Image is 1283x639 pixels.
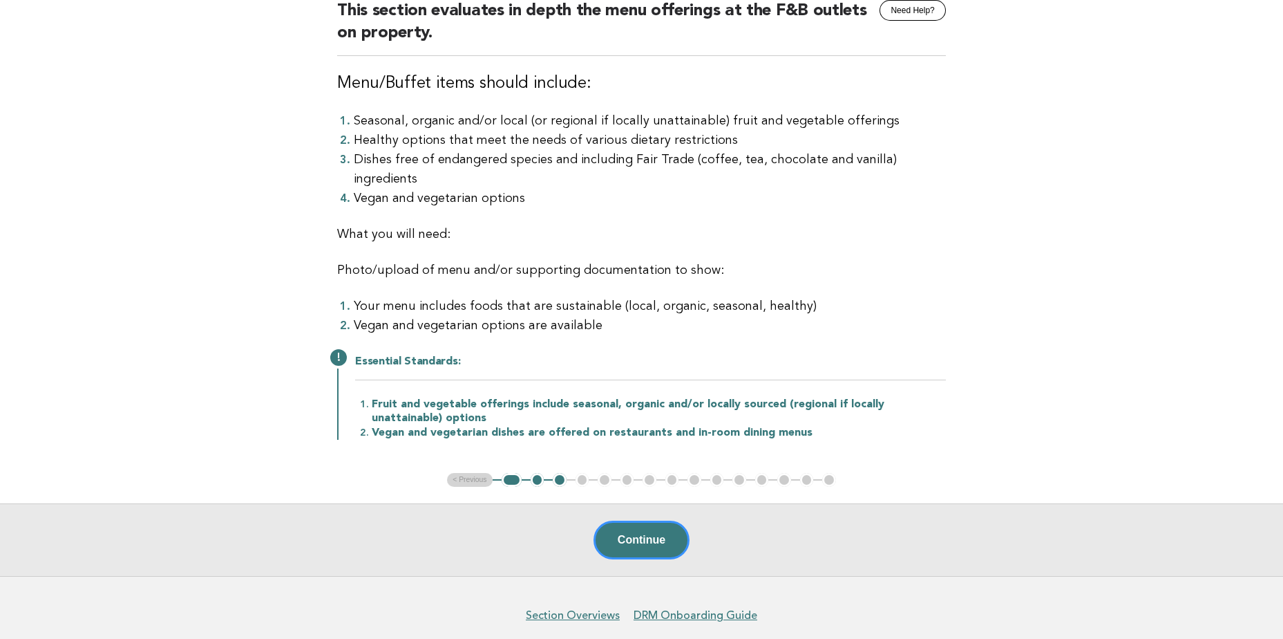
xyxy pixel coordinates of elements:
[553,473,567,487] button: 3
[337,261,946,280] p: Photo/upload of menu and/or supporting documentation to show:
[526,609,620,622] a: Section Overviews
[337,225,946,244] p: What you will need:
[354,316,946,335] li: Vegan and vegetarian options are available
[337,73,946,95] h3: Menu/Buffet items should include:
[354,189,946,208] li: Vegan and vegetarian options
[354,131,946,150] li: Healthy options that meet the needs of various dietary restrictions
[354,111,946,131] li: Seasonal, organic and/or local (or regional if locally unattainable) fruit and vegetable offerings
[531,473,544,487] button: 2
[372,397,946,425] li: Fruit and vegetable offerings include seasonal, organic and/or locally sourced (regional if local...
[355,355,946,380] h2: Essential Standards:
[354,150,946,189] li: Dishes free of endangered species and including Fair Trade (coffee, tea, chocolate and vanilla) i...
[372,425,946,440] li: Vegan and vegetarian dishes are offered on restaurants and in-room dining menus
[634,609,757,622] a: DRM Onboarding Guide
[502,473,522,487] button: 1
[593,521,690,559] button: Continue
[354,297,946,316] li: Your menu includes foods that are sustainable (local, organic, seasonal, healthy)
